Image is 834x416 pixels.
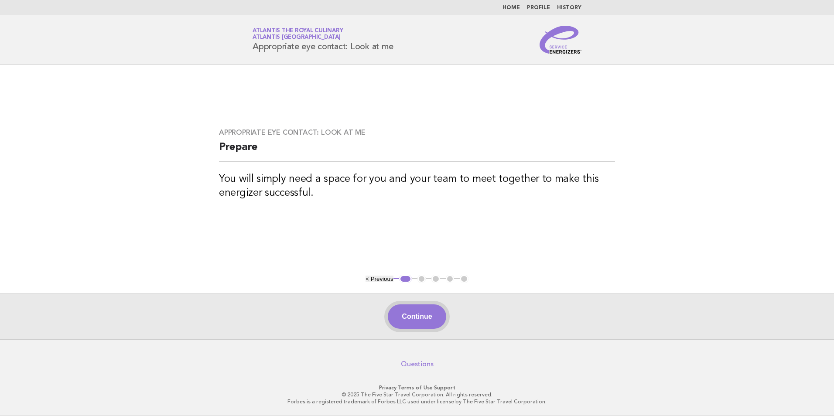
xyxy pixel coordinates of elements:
[540,26,581,54] img: Service Energizers
[434,385,455,391] a: Support
[527,5,550,10] a: Profile
[253,35,341,41] span: Atlantis [GEOGRAPHIC_DATA]
[150,398,684,405] p: Forbes is a registered trademark of Forbes LLC used under license by The Five Star Travel Corpora...
[219,140,615,162] h2: Prepare
[557,5,581,10] a: History
[379,385,396,391] a: Privacy
[150,384,684,391] p: · ·
[366,276,393,282] button: < Previous
[253,28,393,51] h1: Appropriate eye contact: Look at me
[150,391,684,398] p: © 2025 The Five Star Travel Corporation. All rights reserved.
[398,385,433,391] a: Terms of Use
[401,360,434,368] a: Questions
[399,275,412,283] button: 1
[502,5,520,10] a: Home
[253,28,343,40] a: Atlantis the Royal CulinaryAtlantis [GEOGRAPHIC_DATA]
[219,128,615,137] h3: Appropriate eye contact: Look at me
[219,172,615,200] h3: You will simply need a space for you and your team to meet together to make this energizer succes...
[388,304,446,329] button: Continue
